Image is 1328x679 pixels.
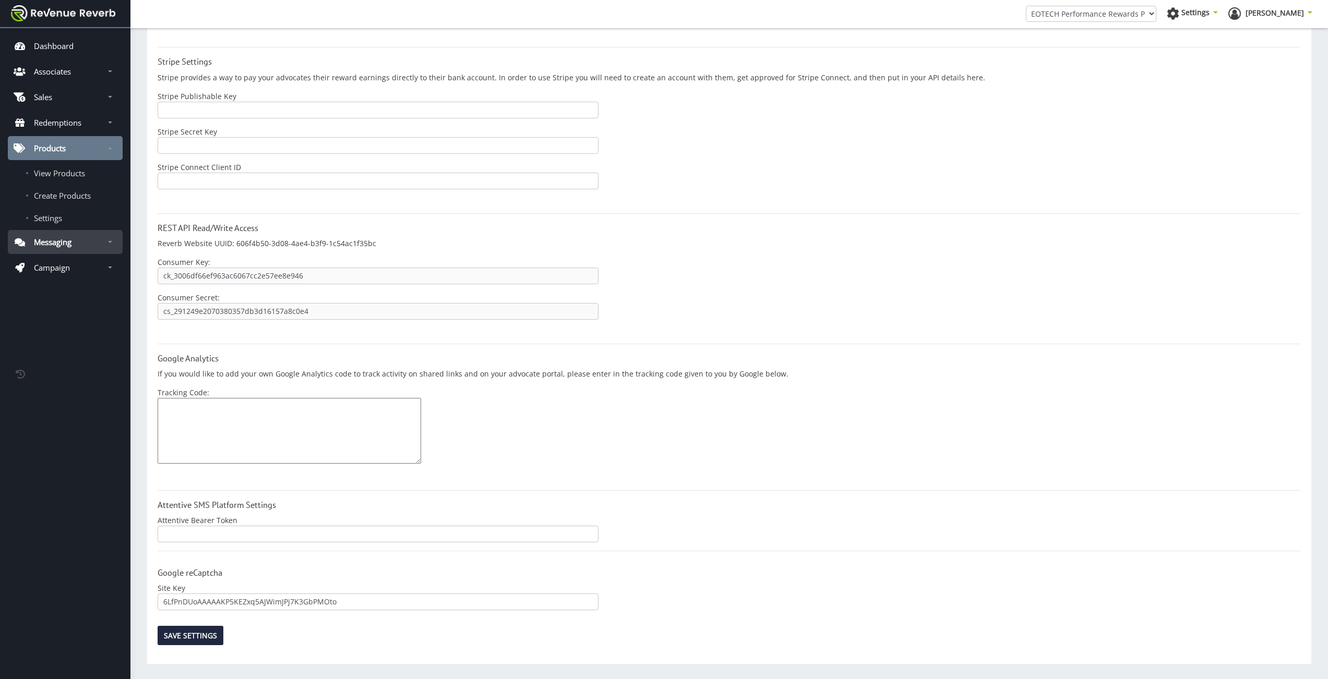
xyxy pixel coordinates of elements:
p: Stripe Connect Client ID [158,162,1301,189]
h4: REST API Read/Write Access [158,222,1301,234]
p: Messaging [34,237,71,247]
p: Campaign [34,262,70,273]
a: Redemptions [8,111,123,135]
h4: Google reCaptcha [158,567,1301,579]
p: Sales [34,92,52,102]
a: [PERSON_NAME] [1228,7,1312,23]
h4: Stripe Settings [158,56,1301,68]
p: Redemptions [34,117,81,128]
p: Tracking Code: [158,387,1301,466]
h4: Google Analytics [158,353,1301,365]
span: Settings [1181,7,1210,17]
p: Consumer Secret: [158,293,1301,320]
a: View Products [8,163,123,184]
span: Create Products [34,190,91,201]
p: Attentive Bearer Token [158,515,1301,542]
img: navbar brand [11,5,115,21]
a: Associates [8,59,123,83]
a: Settings [1167,7,1218,23]
img: ph-profile.png [1228,7,1241,20]
a: Products [8,136,123,160]
input: Save Settings [158,626,223,645]
span: [PERSON_NAME] [1246,8,1304,18]
a: Settings [8,208,123,228]
span: Settings [34,213,62,223]
a: Dashboard [8,34,123,58]
p: Site Key [158,583,1301,610]
p: Stripe Publishable Key [158,91,1301,118]
a: Campaign [8,256,123,280]
a: Messaging [8,230,123,254]
h4: Attentive SMS Platform Settings [158,499,1301,511]
p: If you would like to add your own Google Analytics code to track activity on shared links and on ... [158,369,1301,379]
span: View Products [34,168,85,178]
p: Stripe provides a way to pay your advocates their reward earnings directly to their bank account.... [158,72,1301,83]
p: Stripe Secret Key [158,127,1301,154]
p: Associates [34,66,71,77]
p: Consumer Key: [158,257,1301,284]
a: Create Products [8,185,123,206]
p: Products [34,143,66,153]
a: Sales [8,85,123,109]
p: Dashboard [34,41,74,51]
p: Reverb Website UUID: 606f4b50-3d08-4ae4-b3f9-1c54ac1f35bc [158,238,1301,249]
